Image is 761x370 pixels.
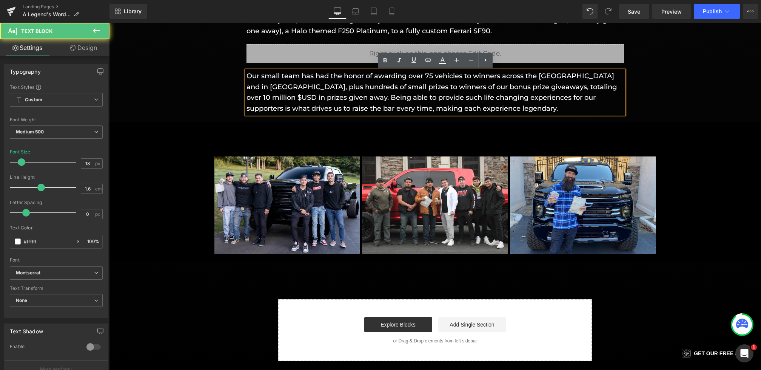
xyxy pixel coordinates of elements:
[10,149,31,155] div: Font Size
[628,8,640,15] span: Save
[255,294,323,310] a: Explore Blocks
[95,161,102,166] span: px
[585,326,638,335] div: GET OUR FREE APP!
[181,316,471,321] p: or Drag & Drop elements from left sidebar
[703,8,722,14] span: Publish
[365,4,383,19] a: Tablet
[6,310,69,341] iframe: Marketing Popup
[124,8,142,15] span: Library
[10,200,103,205] div: Letter Spacing
[10,324,43,334] div: Text Shadow
[10,84,103,90] div: Text Styles
[10,225,103,231] div: Text Color
[10,175,103,180] div: Line Height
[383,4,401,19] a: Mobile
[16,129,44,135] b: Medium 500
[56,39,111,56] a: Design
[10,286,103,291] div: Text Transform
[743,4,758,19] button: More
[137,48,515,91] p: Our small team has had the honor of awarding over 75 vehicles to winners across the [GEOGRAPHIC_D...
[84,235,102,248] div: %
[10,64,41,75] div: Typography
[694,4,740,19] button: Publish
[10,257,103,263] div: Font
[16,297,28,303] b: None
[24,237,72,246] input: Color
[25,97,42,103] b: Custom
[735,344,753,362] iframe: Intercom live chat
[661,8,682,15] span: Preview
[109,4,147,19] a: New Library
[601,4,616,19] button: Redo
[573,326,582,335] img: Logo
[23,11,71,17] span: A Legend's Word...
[347,4,365,19] a: Laptop
[16,270,40,276] i: Montserrat
[751,344,757,350] span: 1
[21,28,52,34] span: Text Block
[582,4,598,19] button: Undo
[10,117,103,122] div: Font Weight
[328,4,347,19] a: Desktop
[652,4,691,19] a: Preview
[10,344,79,351] div: Enable
[95,212,102,217] span: px
[329,294,397,310] a: Add Single Section
[95,186,102,191] span: em
[23,4,109,10] a: Landing Pages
